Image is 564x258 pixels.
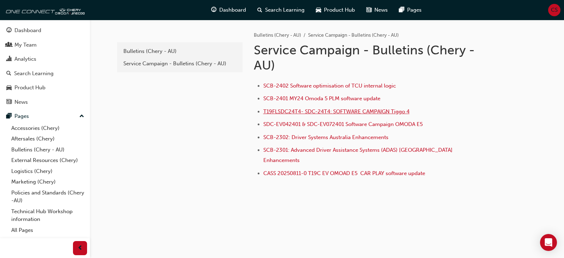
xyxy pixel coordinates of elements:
span: News [374,6,388,14]
button: DashboardMy TeamAnalyticsSearch LearningProduct HubNews [3,23,87,110]
a: Product Hub [3,81,87,94]
span: guage-icon [211,6,216,14]
span: car-icon [316,6,321,14]
a: Accessories (Chery) [8,123,87,134]
a: Bulletins (Chery - AU) [254,32,301,38]
a: Policies and Standards (Chery -AU) [8,187,87,206]
a: Aftersales (Chery) [8,133,87,144]
a: News [3,96,87,109]
a: CASS 20250811-0 T19C EV OMOAD E5 CAR PLAY software update [263,170,425,176]
span: up-icon [79,112,84,121]
span: chart-icon [6,56,12,62]
span: car-icon [6,85,12,91]
div: My Team [14,41,37,49]
div: Open Intercom Messenger [540,234,557,251]
div: Dashboard [14,26,41,35]
span: people-icon [6,42,12,48]
button: Pages [3,110,87,123]
div: Product Hub [14,84,45,92]
div: Service Campaign - Bulletins (Chery - AU) [123,60,236,68]
a: SDC-EV042401 & SDC-EV072401 Software Campaign OMODA E5 [263,121,423,127]
a: All Pages [8,225,87,236]
a: Marketing (Chery) [8,176,87,187]
img: oneconnect [4,3,85,17]
span: news-icon [366,6,372,14]
span: CS [551,6,558,14]
a: search-iconSearch Learning [252,3,310,17]
a: pages-iconPages [393,3,427,17]
span: prev-icon [78,244,83,253]
a: news-iconNews [361,3,393,17]
div: News [14,98,28,106]
span: search-icon [6,71,11,77]
span: pages-icon [399,6,404,14]
a: Bulletins (Chery - AU) [8,144,87,155]
a: Logistics (Chery) [8,166,87,177]
span: Pages [407,6,422,14]
a: My Team [3,38,87,52]
h1: Service Campaign - Bulletins (Chery - AU) [254,42,485,73]
span: news-icon [6,99,12,106]
a: Service Campaign - Bulletins (Chery - AU) [120,58,240,70]
a: SCB-2301: Advanced Driver Assistance Systems (ADAS) [GEOGRAPHIC_DATA] Enhancements [263,147,454,163]
span: guage-icon [6,28,12,34]
a: SCB-2401 MY24 Omoda 5 PLM software update [263,95,380,102]
span: Search Learning [265,6,305,14]
a: guage-iconDashboard [206,3,252,17]
div: Bulletins (Chery - AU) [123,47,236,55]
span: search-icon [257,6,262,14]
button: CS [548,4,560,16]
a: SCB-2402 Software optimisation of TCU internal logic [263,83,396,89]
a: Dashboard [3,24,87,37]
a: Technical Hub Workshop information [8,206,87,225]
a: Bulletins (Chery - AU) [120,45,240,58]
span: Dashboard [219,6,246,14]
a: T19FLSDC24T4- SDC-24T4: SOFTWARE CAMPAIGN Tiggo 4 [263,108,410,115]
span: Product Hub [324,6,355,14]
div: Pages [14,112,29,120]
div: Analytics [14,55,36,63]
a: SCB-2302: Driver Systems Australia Enhancements [263,134,388,140]
span: pages-icon [6,113,12,120]
a: car-iconProduct Hub [310,3,361,17]
a: External Resources (Chery) [8,155,87,166]
a: Analytics [3,53,87,66]
a: Search Learning [3,67,87,80]
div: Search Learning [14,70,54,78]
li: Service Campaign - Bulletins (Chery - AU) [308,31,399,40]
